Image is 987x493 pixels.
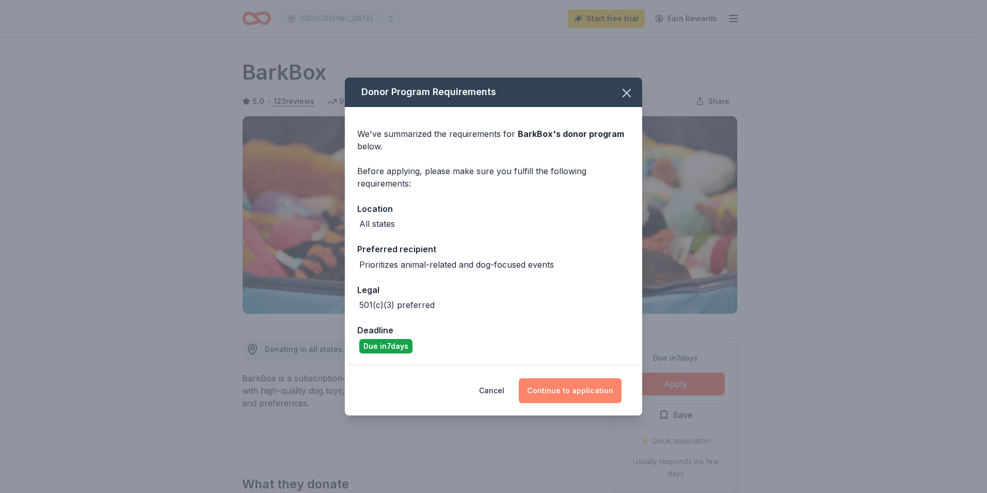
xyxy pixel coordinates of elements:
div: We've summarized the requirements for below. [357,128,630,152]
button: Continue to application [519,378,622,403]
div: Location [357,202,630,215]
div: Prioritizes animal-related and dog-focused events [359,258,554,271]
div: All states [359,218,395,230]
div: Legal [357,283,630,297]
div: Deadline [357,323,630,337]
div: 501(c)(3) preferred [359,299,435,311]
button: Cancel [479,378,504,403]
div: Due in 7 days [359,339,412,353]
div: Preferred recipient [357,242,630,256]
span: BarkBox 's donor program [518,129,624,139]
div: Donor Program Requirements [345,78,642,107]
div: Before applying, please make sure you fulfill the following requirements: [357,165,630,190]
